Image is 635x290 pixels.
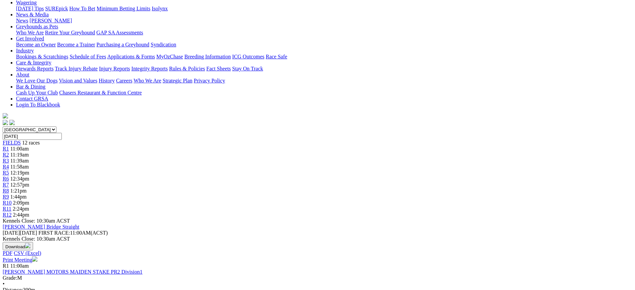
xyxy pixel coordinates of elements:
span: R10 [3,200,12,206]
span: R1 [3,263,9,269]
a: [PERSON_NAME] [29,18,72,23]
input: Select date [3,133,62,140]
img: logo-grsa-white.png [3,113,8,118]
a: Purchasing a Greyhound [97,42,149,47]
a: R11 [3,206,11,212]
a: News [16,18,28,23]
a: R3 [3,158,9,164]
a: Syndication [151,42,176,47]
a: FIELDS [3,140,21,146]
a: R5 [3,170,9,176]
a: Fact Sheets [206,66,231,71]
div: Bar & Dining [16,90,632,96]
a: About [16,72,29,77]
a: GAP SA Assessments [97,30,143,35]
a: SUREpick [45,6,68,11]
a: R7 [3,182,9,188]
span: [DATE] [3,230,20,236]
div: Wagering [16,6,632,12]
span: 2:44pm [13,212,29,218]
span: 11:00am [10,146,29,152]
a: Strategic Plan [163,78,192,83]
a: Greyhounds as Pets [16,24,58,29]
span: 11:19am [10,152,29,158]
a: Who We Are [16,30,44,35]
a: Bookings & Scratchings [16,54,68,59]
a: Care & Integrity [16,60,51,65]
a: Stay On Track [232,66,263,71]
a: R9 [3,194,9,200]
a: R6 [3,176,9,182]
a: Chasers Restaurant & Function Centre [59,90,142,95]
div: Greyhounds as Pets [16,30,632,36]
a: R1 [3,146,9,152]
a: Industry [16,48,34,53]
div: Download [3,250,632,256]
a: Login To Blackbook [16,102,60,107]
button: Download [3,242,33,250]
a: Integrity Reports [131,66,168,71]
div: Care & Integrity [16,66,632,72]
a: [DATE] Tips [16,6,44,11]
a: R8 [3,188,9,194]
a: Careers [116,78,132,83]
a: Injury Reports [99,66,130,71]
img: download.svg [25,243,30,248]
span: 12 races [22,140,40,146]
a: [PERSON_NAME] Bridge Straight [3,224,79,230]
a: Privacy Policy [194,78,225,83]
a: R2 [3,152,9,158]
img: printer.svg [32,256,37,262]
span: R4 [3,164,9,170]
a: Stewards Reports [16,66,53,71]
a: MyOzChase [156,54,183,59]
a: Minimum Betting Limits [97,6,150,11]
a: Who We Are [134,78,161,83]
a: How To Bet [69,6,96,11]
a: Contact GRSA [16,96,48,101]
span: 11:58am [10,164,29,170]
span: 11:39am [10,158,29,164]
a: R12 [3,212,12,218]
div: About [16,78,632,84]
img: twitter.svg [9,120,15,125]
div: News & Media [16,18,632,24]
div: Get Involved [16,42,632,48]
a: Isolynx [152,6,168,11]
a: Breeding Information [184,54,231,59]
span: 11:00am [10,263,29,269]
span: FIRST RACE: [38,230,70,236]
a: ICG Outcomes [232,54,264,59]
span: 12:57pm [10,182,29,188]
span: 1:21pm [10,188,27,194]
a: Retire Your Greyhound [45,30,95,35]
span: Kennels Close: 10:30am ACST [3,218,70,224]
span: Grade: [3,275,17,281]
a: History [99,78,115,83]
a: News & Media [16,12,49,17]
a: Race Safe [266,54,287,59]
a: Get Involved [16,36,44,41]
span: 12:19pm [10,170,29,176]
span: • [3,281,5,287]
a: Vision and Values [59,78,97,83]
span: [DATE] [3,230,37,236]
div: Kennels Close: 10:30am ACST [3,236,632,242]
a: Rules & Policies [169,66,205,71]
a: PDF [3,250,12,256]
a: Schedule of Fees [69,54,106,59]
a: Cash Up Your Club [16,90,58,95]
a: Become an Owner [16,42,56,47]
span: 11:00AM(ACST) [38,230,108,236]
img: facebook.svg [3,120,8,125]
